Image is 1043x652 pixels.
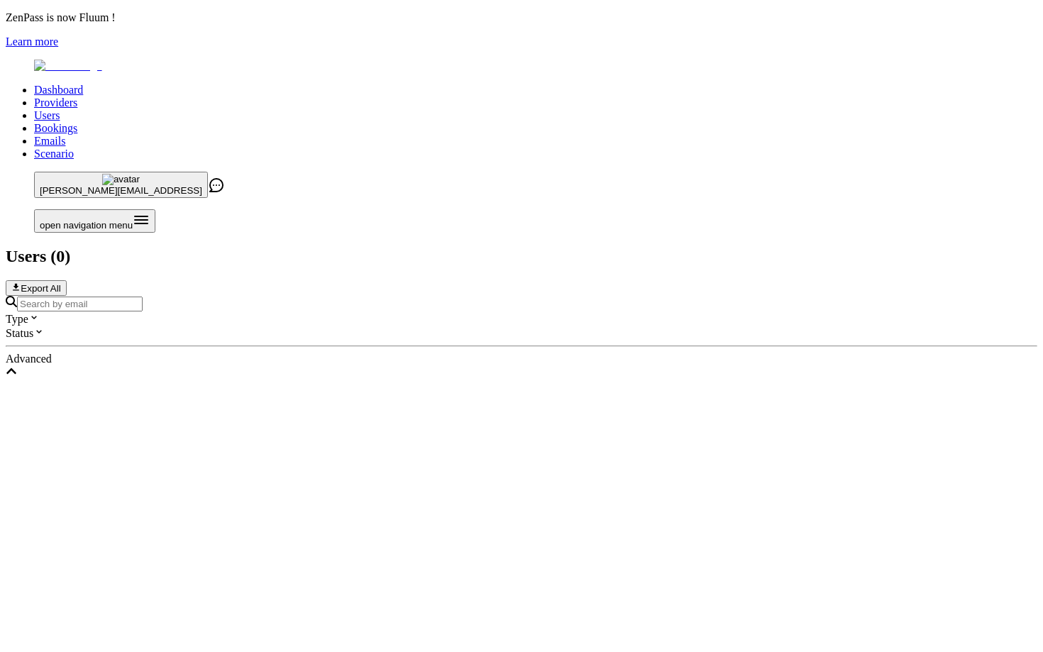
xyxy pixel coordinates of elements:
[102,174,140,185] img: avatar
[6,353,52,365] span: Advanced
[34,60,102,72] img: Fluum Logo
[34,135,65,147] a: Emails
[6,11,1037,24] p: ZenPass is now Fluum !
[34,109,60,121] a: Users
[34,172,208,198] button: avatar[PERSON_NAME][EMAIL_ADDRESS]
[34,122,77,134] a: Bookings
[34,96,77,109] a: Providers
[6,311,1037,326] div: Type
[6,326,1037,340] div: Status
[34,84,83,96] a: Dashboard
[17,297,143,311] input: Search by email
[6,247,1037,266] h2: Users ( 0 )
[6,280,67,296] button: Export All
[6,35,58,48] a: Learn more
[40,185,202,196] span: [PERSON_NAME][EMAIL_ADDRESS]
[34,209,155,233] button: Open menu
[40,220,133,231] span: open navigation menu
[34,148,74,160] a: Scenario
